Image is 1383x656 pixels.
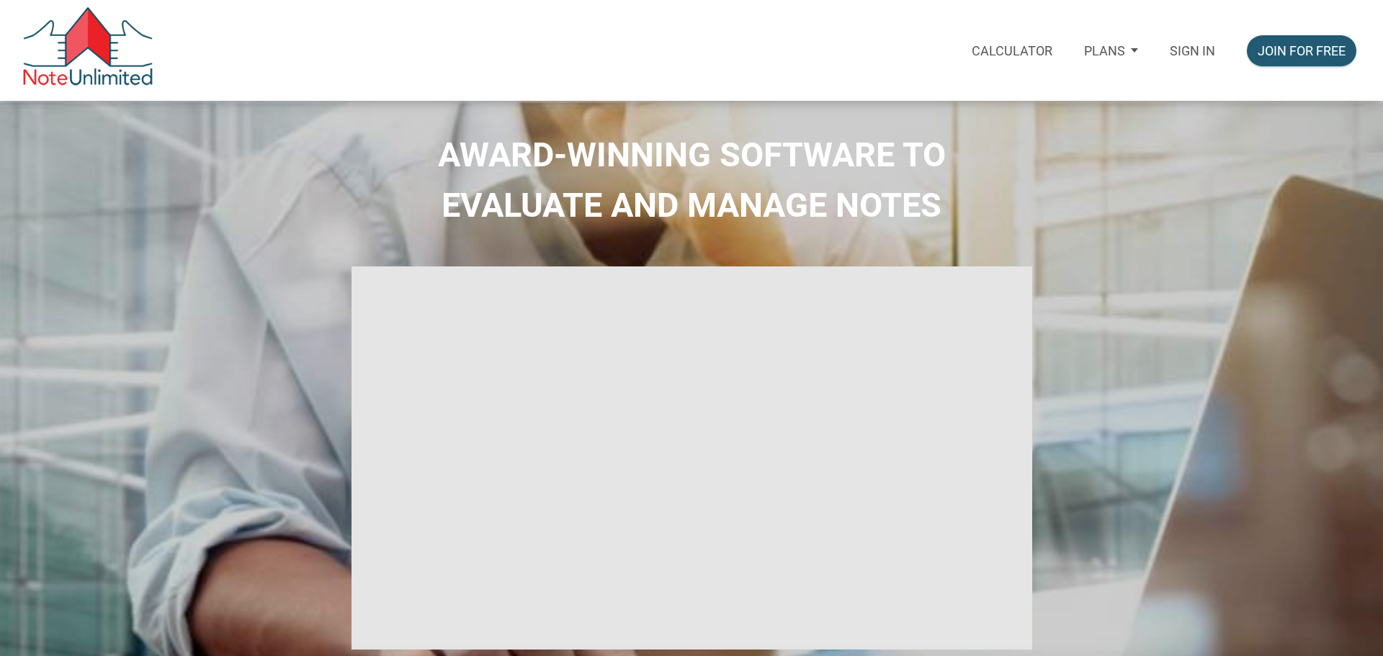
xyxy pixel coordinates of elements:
[1170,43,1215,58] p: Sign in
[11,130,1372,230] h2: AWARD-WINNING SOFTWARE TO EVALUATE AND MANAGE NOTES
[1231,24,1372,77] a: Join for free
[956,24,1068,77] a: Calculator
[1154,24,1231,77] a: Sign in
[1068,24,1154,77] a: Plans
[972,43,1052,58] p: Calculator
[1258,41,1346,60] div: Join for free
[1247,35,1356,66] button: Join for free
[1084,43,1125,58] p: Plans
[352,266,1032,650] iframe: NoteUnlimited
[1068,24,1154,76] button: Plans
